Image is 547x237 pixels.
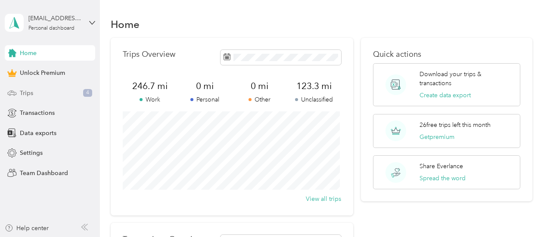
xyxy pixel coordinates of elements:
button: Getpremium [420,132,454,142]
iframe: Everlance-gr Chat Button Frame [499,189,547,237]
button: Create data export [420,91,471,100]
span: Team Dashboard [20,169,68,178]
p: Other [232,95,287,104]
p: Work [123,95,177,104]
span: Transactions [20,108,55,117]
div: [EMAIL_ADDRESS][DOMAIN_NAME] [28,14,82,23]
p: Download your trips & transactions [420,70,513,88]
p: Quick actions [373,50,520,59]
span: 123.3 mi [286,80,341,92]
span: Settings [20,148,43,157]
p: 26 free trips left this month [420,120,491,129]
span: Trips [20,89,33,98]
button: Help center [5,224,49,233]
span: 0 mi [177,80,232,92]
span: Unlock Premium [20,68,65,77]
div: Personal dashboard [28,26,75,31]
button: Spread the word [420,174,466,183]
span: Home [20,49,37,58]
button: View all trips [306,194,341,203]
p: Share Everlance [420,162,463,171]
p: Unclassified [286,95,341,104]
h1: Home [111,20,140,29]
span: Data exports [20,129,56,138]
span: 4 [83,89,92,97]
span: 0 mi [232,80,287,92]
p: Personal [177,95,232,104]
p: Trips Overview [123,50,175,59]
span: 246.7 mi [123,80,177,92]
